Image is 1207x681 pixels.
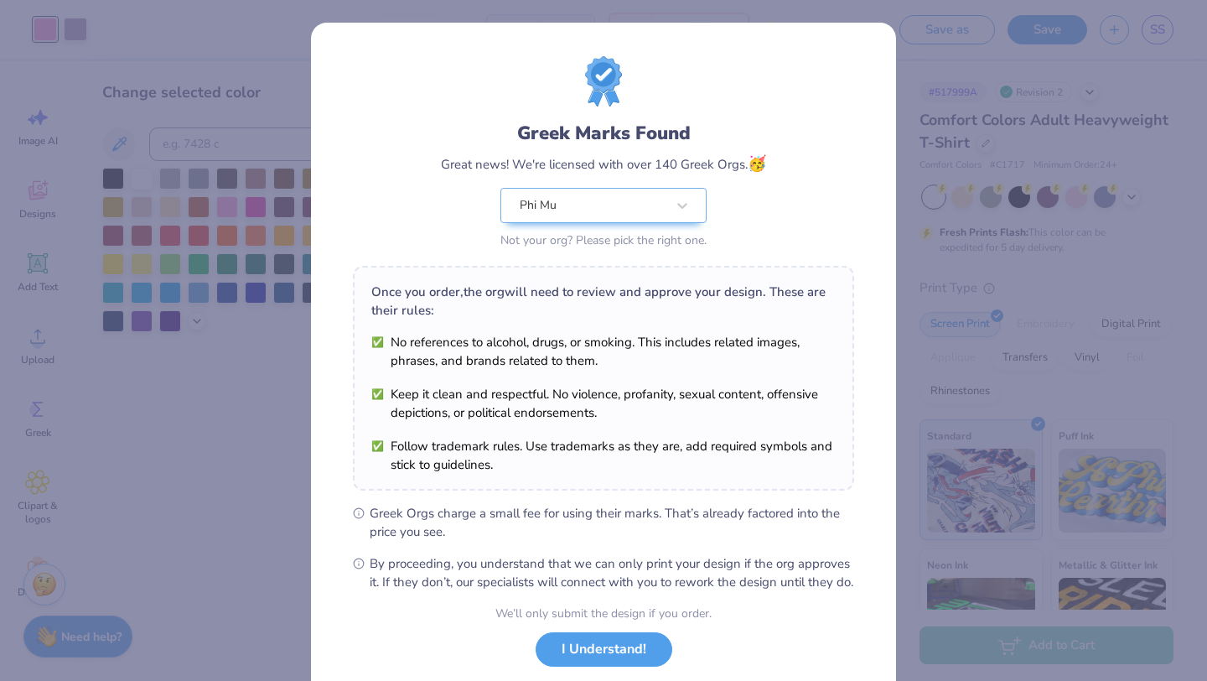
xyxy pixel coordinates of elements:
div: Greek Marks Found [517,120,691,147]
span: Greek Orgs charge a small fee for using their marks. That’s already factored into the price you see. [370,504,854,541]
div: We’ll only submit the design if you order. [495,605,712,622]
span: 🥳 [748,153,766,174]
li: Follow trademark rules. Use trademarks as they are, add required symbols and stick to guidelines. [371,437,836,474]
div: Not your org? Please pick the right one. [500,231,707,249]
div: Once you order, the org will need to review and approve your design. These are their rules: [371,283,836,320]
button: I Understand! [536,632,672,667]
li: No references to alcohol, drugs, or smoking. This includes related images, phrases, and brands re... [371,333,836,370]
span: By proceeding, you understand that we can only print your design if the org approves it. If they ... [370,554,854,591]
img: License badge [585,56,622,107]
li: Keep it clean and respectful. No violence, profanity, sexual content, offensive depictions, or po... [371,385,836,422]
div: Great news! We're licensed with over 140 Greek Orgs. [441,153,766,175]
